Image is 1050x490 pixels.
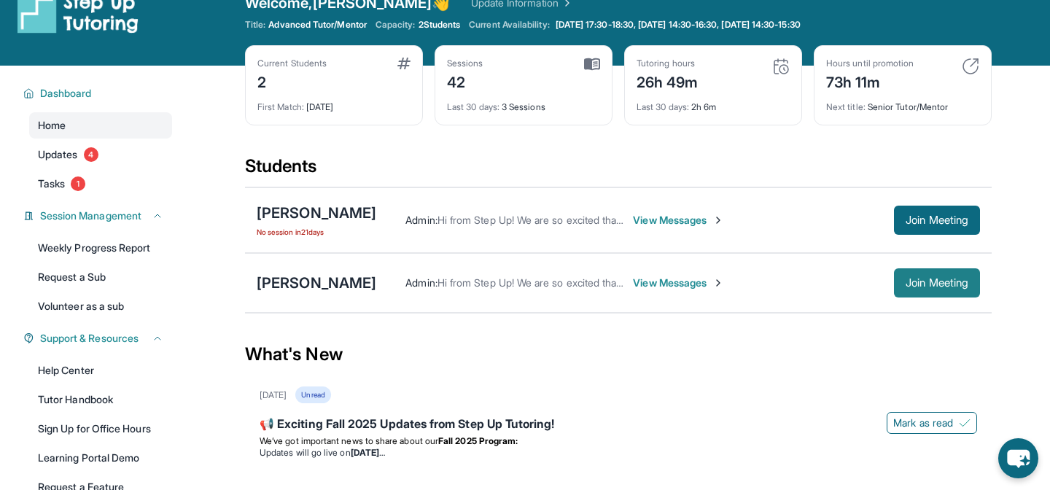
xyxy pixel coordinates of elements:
span: First Match : [257,101,304,112]
span: Dashboard [40,86,92,101]
button: Mark as read [887,412,977,434]
span: View Messages [633,213,724,227]
span: Capacity: [376,19,416,31]
a: Request a Sub [29,264,172,290]
div: 42 [447,69,483,93]
div: 📢 Exciting Fall 2025 Updates from Step Up Tutoring! [260,415,977,435]
a: [DATE] 17:30-18:30, [DATE] 14:30-16:30, [DATE] 14:30-15:30 [553,19,804,31]
img: Chevron-Right [712,214,724,226]
span: [DATE] 17:30-18:30, [DATE] 14:30-16:30, [DATE] 14:30-15:30 [556,19,801,31]
span: Next title : [826,101,866,112]
span: 4 [84,147,98,162]
span: Admin : [405,214,437,226]
span: 1 [71,176,85,191]
span: Support & Resources [40,331,139,346]
div: What's New [245,322,992,386]
span: View Messages [633,276,724,290]
div: [DATE] [260,389,287,401]
span: Tasks [38,176,65,191]
img: card [584,58,600,71]
div: Students [245,155,992,187]
div: 3 Sessions [447,93,600,113]
span: We’ve got important news to share about our [260,435,438,446]
a: Tutor Handbook [29,386,172,413]
button: Dashboard [34,86,163,101]
strong: [DATE] [351,447,385,458]
span: Last 30 days : [447,101,499,112]
span: Title: [245,19,265,31]
img: card [772,58,790,75]
button: Join Meeting [894,268,980,297]
div: Tutoring hours [637,58,699,69]
li: Updates will go live on [260,447,977,459]
strong: Fall 2025 Program: [438,435,518,446]
div: [PERSON_NAME] [257,273,376,293]
a: Updates4 [29,141,172,168]
div: Sessions [447,58,483,69]
img: card [962,58,979,75]
span: No session in 21 days [257,226,376,238]
a: Home [29,112,172,139]
span: Home [38,118,66,133]
button: Session Management [34,209,163,223]
a: Volunteer as a sub [29,293,172,319]
div: Hours until promotion [826,58,914,69]
div: 2h 6m [637,93,790,113]
div: Unread [295,386,330,403]
img: Chevron-Right [712,277,724,289]
span: Mark as read [893,416,953,430]
div: [DATE] [257,93,411,113]
div: 2 [257,69,327,93]
button: Join Meeting [894,206,980,235]
span: Session Management [40,209,141,223]
span: Current Availability: [469,19,549,31]
img: Mark as read [959,417,971,429]
span: Last 30 days : [637,101,689,112]
div: Senior Tutor/Mentor [826,93,979,113]
a: Tasks1 [29,171,172,197]
button: chat-button [998,438,1038,478]
button: Support & Resources [34,331,163,346]
div: 73h 11m [826,69,914,93]
a: Learning Portal Demo [29,445,172,471]
span: Advanced Tutor/Mentor [268,19,366,31]
span: Admin : [405,276,437,289]
a: Sign Up for Office Hours [29,416,172,442]
div: Current Students [257,58,327,69]
span: Join Meeting [906,279,968,287]
div: [PERSON_NAME] [257,203,376,223]
a: Help Center [29,357,172,384]
span: 2 Students [419,19,461,31]
img: card [397,58,411,69]
span: Updates [38,147,78,162]
a: Weekly Progress Report [29,235,172,261]
span: Join Meeting [906,216,968,225]
div: 26h 49m [637,69,699,93]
